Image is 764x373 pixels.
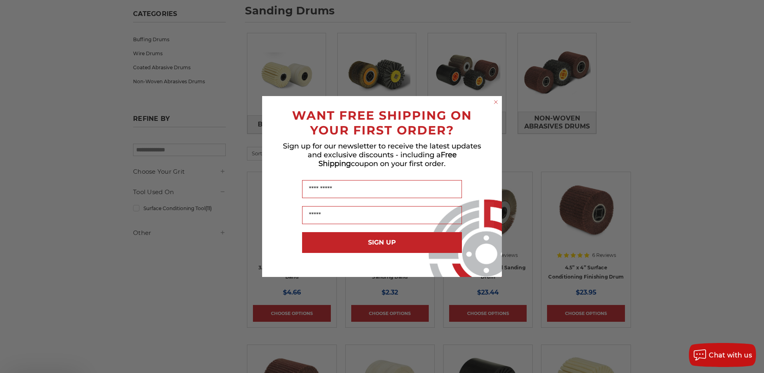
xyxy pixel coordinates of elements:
span: WANT FREE SHIPPING ON YOUR FIRST ORDER? [292,108,472,138]
span: Chat with us [709,351,752,359]
input: Email [302,206,462,224]
button: Chat with us [689,343,756,367]
button: Close dialog [492,98,500,106]
span: Sign up for our newsletter to receive the latest updates and exclusive discounts - including a co... [283,142,481,168]
button: SIGN UP [302,232,462,253]
span: Free Shipping [318,150,457,168]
